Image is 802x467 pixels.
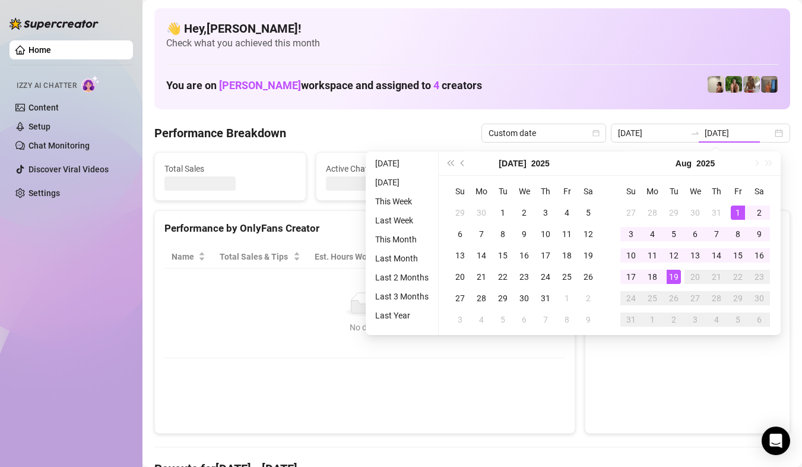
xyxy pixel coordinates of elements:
[708,76,724,93] img: Ralphy
[705,127,772,140] input: End date
[28,141,90,150] a: Chat Monitoring
[17,80,77,91] span: Izzy AI Chatter
[487,162,619,175] span: Messages Sent
[28,122,50,131] a: Setup
[761,76,778,93] img: Wayne
[476,245,565,269] th: Chat Conversion
[595,220,780,236] div: Sales by OnlyFans Creator
[81,75,100,93] img: AI Chatter
[164,245,213,269] th: Name
[28,165,109,174] a: Discover Viral Videos
[326,162,458,175] span: Active Chats
[28,103,59,112] a: Content
[725,76,742,93] img: Nathaniel
[403,245,476,269] th: Sales / Hour
[164,162,296,175] span: Total Sales
[166,37,778,50] span: Check what you achieved this month
[166,20,778,37] h4: 👋 Hey, [PERSON_NAME] !
[410,250,459,263] span: Sales / Hour
[483,250,549,263] span: Chat Conversion
[743,76,760,93] img: Nathaniel
[592,130,600,137] span: calendar
[28,45,51,55] a: Home
[164,220,565,236] div: Performance by OnlyFans Creator
[690,128,700,138] span: to
[213,245,308,269] th: Total Sales & Tips
[220,250,291,263] span: Total Sales & Tips
[762,427,790,455] div: Open Intercom Messenger
[315,250,386,263] div: Est. Hours Worked
[176,321,553,334] div: No data
[9,18,99,30] img: logo-BBDzfeDw.svg
[489,124,599,142] span: Custom date
[28,188,60,198] a: Settings
[219,79,301,91] span: [PERSON_NAME]
[166,79,482,92] h1: You are on workspace and assigned to creators
[690,128,700,138] span: swap-right
[433,79,439,91] span: 4
[154,125,286,141] h4: Performance Breakdown
[172,250,196,263] span: Name
[618,127,686,140] input: Start date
